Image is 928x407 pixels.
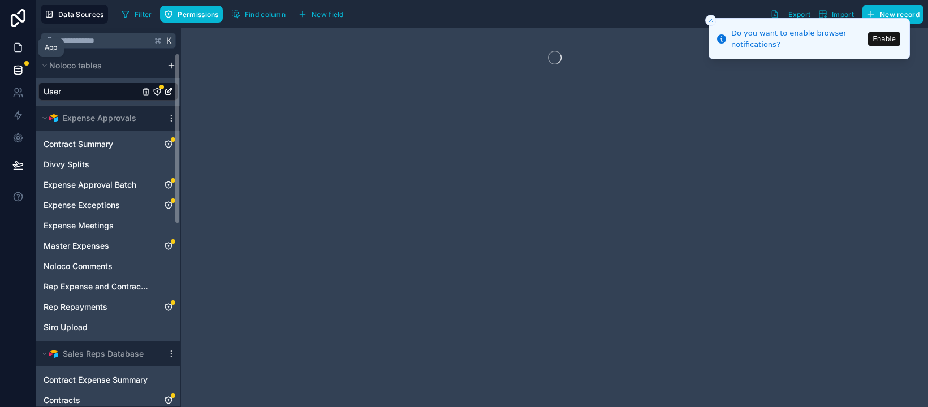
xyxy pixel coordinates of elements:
[45,43,57,52] div: App
[294,6,348,23] button: New field
[814,5,858,24] button: Import
[862,5,923,24] button: New record
[58,10,104,19] span: Data Sources
[858,5,923,24] a: New record
[227,6,290,23] button: Find column
[245,10,286,19] span: Find column
[766,5,814,24] button: Export
[312,10,344,19] span: New field
[178,10,218,19] span: Permissions
[135,10,152,19] span: Filter
[160,6,222,23] button: Permissions
[705,15,716,26] button: Close toast
[117,6,156,23] button: Filter
[41,5,108,24] button: Data Sources
[165,37,173,45] span: K
[160,6,227,23] a: Permissions
[731,28,865,50] div: Do you want to enable browser notifications?
[868,32,900,46] button: Enable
